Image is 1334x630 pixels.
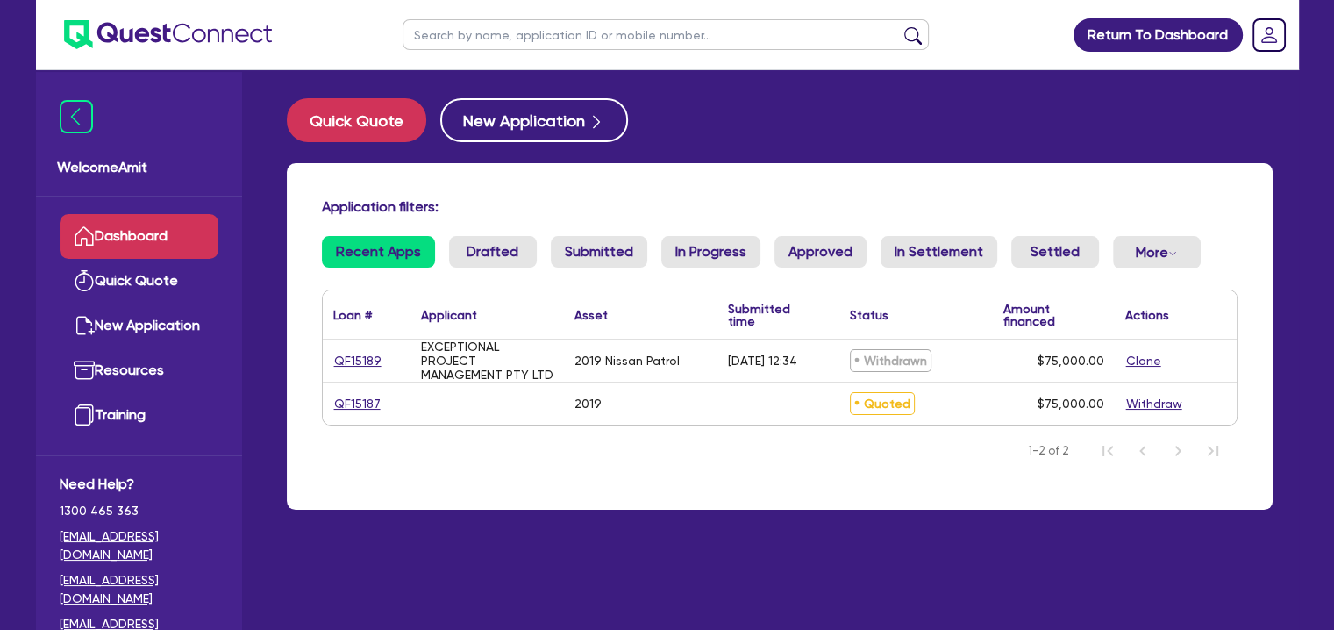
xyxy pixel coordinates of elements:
a: Recent Apps [322,236,435,268]
a: [EMAIL_ADDRESS][DOMAIN_NAME] [60,527,218,564]
div: Asset [574,309,608,321]
div: 2019 [574,397,602,411]
img: new-application [74,315,95,336]
a: QF15189 [333,351,382,371]
a: [EMAIL_ADDRESS][DOMAIN_NAME] [60,571,218,608]
span: 1300 465 363 [60,502,218,520]
span: $75,000.00 [1038,354,1104,368]
img: quick-quote [74,270,95,291]
div: 2019 Nissan Patrol [574,354,680,368]
div: Loan # [333,309,372,321]
a: Dashboard [60,214,218,259]
a: Resources [60,348,218,393]
div: Actions [1125,309,1169,321]
div: Applicant [421,309,477,321]
span: 1-2 of 2 [1028,442,1069,460]
a: Submitted [551,236,647,268]
span: Withdrawn [850,349,931,372]
img: icon-menu-close [60,100,93,133]
a: Drafted [449,236,537,268]
a: Quick Quote [287,98,440,142]
button: Previous Page [1125,433,1160,469]
a: Approved [774,236,867,268]
img: quest-connect-logo-blue [64,20,272,49]
a: QF15187 [333,394,382,414]
a: Training [60,393,218,438]
span: Quoted [850,392,915,415]
button: Last Page [1195,433,1231,469]
img: resources [74,360,95,381]
span: $75,000.00 [1038,397,1104,411]
a: In Settlement [881,236,997,268]
div: Amount financed [1003,303,1104,327]
button: Dropdown toggle [1113,236,1201,268]
div: Submitted time [728,303,813,327]
button: Clone [1125,351,1162,371]
button: Next Page [1160,433,1195,469]
img: training [74,404,95,426]
a: New Application [60,304,218,348]
span: Need Help? [60,474,218,495]
a: Return To Dashboard [1074,18,1243,52]
a: Quick Quote [60,259,218,304]
a: Dropdown toggle [1246,12,1292,58]
div: [DATE] 12:34 [728,354,797,368]
button: Quick Quote [287,98,426,142]
input: Search by name, application ID or mobile number... [403,19,929,50]
span: Welcome Amit [57,157,221,178]
div: Status [850,309,888,321]
div: EXCEPTIONAL PROJECT MANAGEMENT PTY LTD [421,340,553,382]
a: In Progress [661,236,760,268]
button: New Application [440,98,628,142]
a: Settled [1011,236,1099,268]
button: Withdraw [1125,394,1183,414]
button: First Page [1090,433,1125,469]
h4: Application filters: [322,198,1238,215]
